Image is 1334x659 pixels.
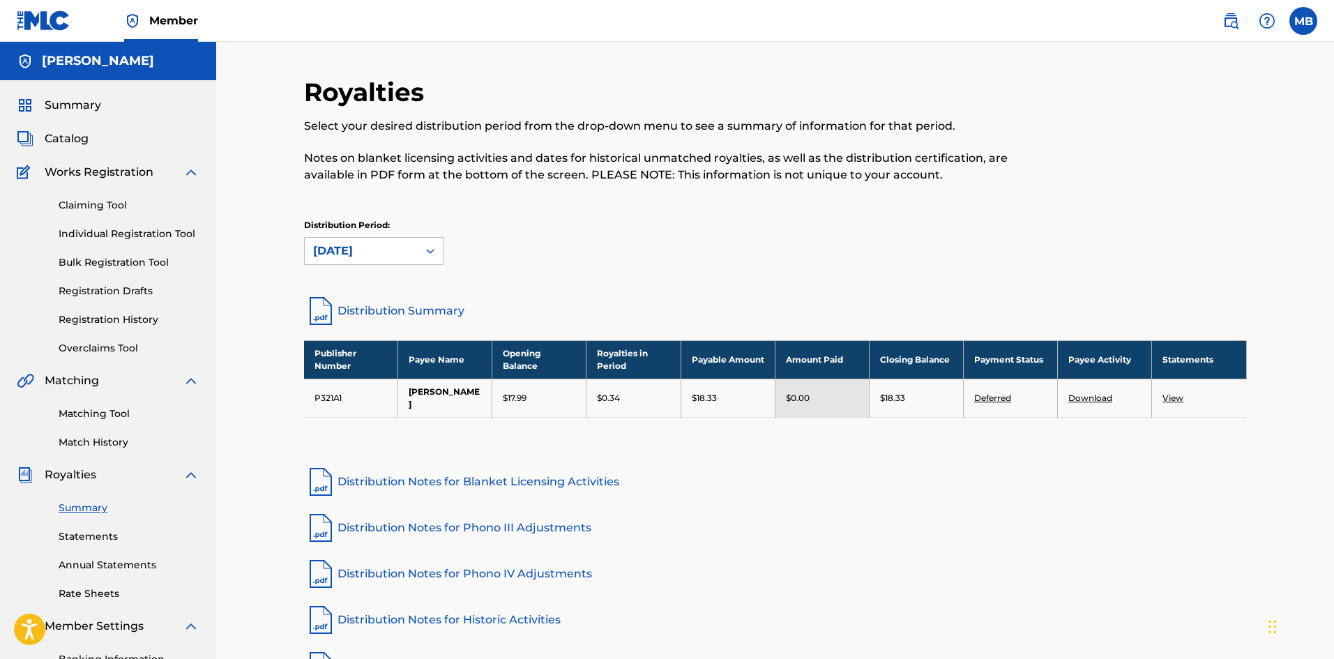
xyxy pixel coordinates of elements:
a: Claiming Tool [59,198,199,213]
td: [PERSON_NAME] [398,379,492,417]
h2: Royalties [304,77,431,108]
img: pdf [304,557,338,591]
p: $18.33 [692,392,717,404]
a: Distribution Notes for Phono III Adjustments [304,511,1247,545]
th: Payee Activity [1058,340,1152,379]
a: Distribution Summary [304,294,1247,328]
th: Opening Balance [492,340,586,379]
a: Public Search [1217,7,1245,35]
img: pdf [304,603,338,637]
span: Catalog [45,130,89,147]
th: Payee Name [398,340,492,379]
p: Distribution Period: [304,219,444,232]
iframe: Resource Center [1295,437,1334,550]
a: Deferred [974,393,1011,403]
span: Member Settings [45,618,144,635]
img: expand [183,372,199,389]
h5: Michael Bialys [42,53,154,69]
div: User Menu [1289,7,1317,35]
div: Help [1253,7,1281,35]
a: Individual Registration Tool [59,227,199,241]
span: Member [149,13,198,29]
th: Royalties in Period [586,340,681,379]
p: Select your desired distribution period from the drop-down menu to see a summary of information f... [304,118,1030,135]
a: Distribution Notes for Phono IV Adjustments [304,557,1247,591]
th: Publisher Number [304,340,398,379]
img: distribution-summary-pdf [304,294,338,328]
th: Statements [1152,340,1246,379]
a: Summary [59,501,199,515]
p: $17.99 [503,392,526,404]
p: $0.34 [597,392,620,404]
a: SummarySummary [17,97,101,114]
span: Matching [45,372,99,389]
p: Notes on blanket licensing activities and dates for historical unmatched royalties, as well as th... [304,150,1030,183]
a: View [1162,393,1183,403]
img: Catalog [17,130,33,147]
div: Drag [1268,606,1277,648]
span: Summary [45,97,101,114]
th: Payment Status [963,340,1057,379]
td: P321A1 [304,379,398,417]
div: [DATE] [313,243,409,259]
a: Distribution Notes for Blanket Licensing Activities [304,465,1247,499]
img: help [1259,13,1275,29]
th: Payable Amount [681,340,775,379]
a: Match History [59,435,199,450]
a: Rate Sheets [59,586,199,601]
a: Annual Statements [59,558,199,573]
img: Summary [17,97,33,114]
img: expand [183,618,199,635]
img: expand [183,164,199,181]
img: Member Settings [17,618,33,635]
img: Matching [17,372,34,389]
a: Bulk Registration Tool [59,255,199,270]
iframe: Chat Widget [1264,592,1334,659]
span: Works Registration [45,164,153,181]
th: Closing Balance [869,340,963,379]
img: Royalties [17,467,33,483]
a: Matching Tool [59,407,199,421]
th: Amount Paid [775,340,869,379]
img: search [1222,13,1239,29]
p: $18.33 [880,392,905,404]
a: Registration Drafts [59,284,199,298]
a: Overclaims Tool [59,341,199,356]
a: Distribution Notes for Historic Activities [304,603,1247,637]
img: pdf [304,511,338,545]
img: expand [183,467,199,483]
span: Royalties [45,467,96,483]
p: $0.00 [786,392,810,404]
img: pdf [304,465,338,499]
a: Statements [59,529,199,544]
img: Top Rightsholder [124,13,141,29]
a: Download [1068,393,1112,403]
img: Works Registration [17,164,35,181]
img: Accounts [17,53,33,70]
a: Registration History [59,312,199,327]
img: MLC Logo [17,10,70,31]
a: CatalogCatalog [17,130,89,147]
